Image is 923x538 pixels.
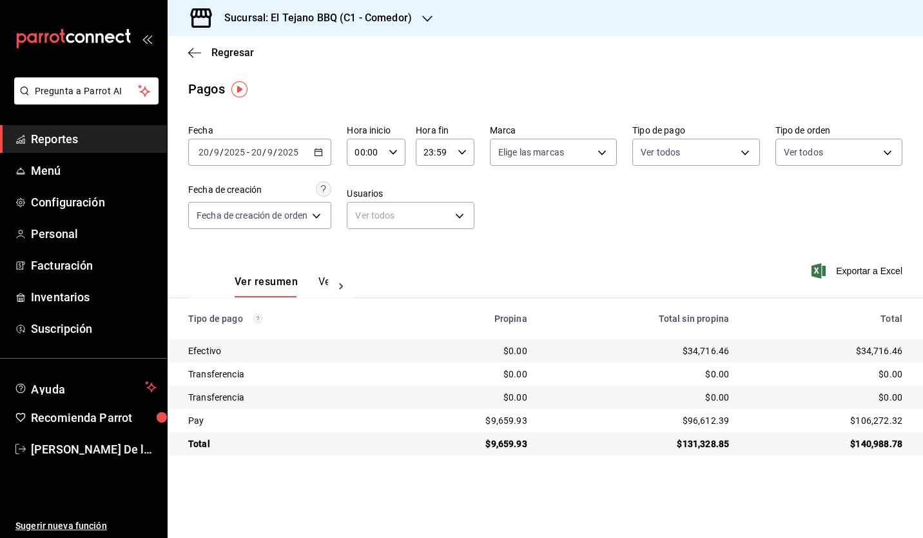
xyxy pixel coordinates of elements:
[632,126,759,135] label: Tipo de pago
[224,147,246,157] input: ----
[31,257,157,274] span: Facturación
[213,147,220,157] input: --
[188,46,254,59] button: Regresar
[188,437,389,450] div: Total
[31,194,157,211] span: Configuración
[347,202,474,229] div: Ver todos
[142,34,152,44] button: open_drawer_menu
[31,379,140,395] span: Ayuda
[31,441,157,458] span: [PERSON_NAME] De la [PERSON_NAME]
[548,414,729,427] div: $96,612.39
[410,344,527,357] div: $0.00
[188,414,389,427] div: Pay
[750,314,902,324] div: Total
[548,344,729,357] div: $34,716.46
[750,344,902,357] div: $34,716.46
[188,391,389,404] div: Transferencia
[15,519,157,533] span: Sugerir nueva función
[410,314,527,324] div: Propina
[214,10,412,26] h3: Sucursal: El Tejano BBQ (C1 - Comedor)
[273,147,277,157] span: /
[267,147,273,157] input: --
[197,209,307,222] span: Fecha de creación de orden
[188,126,331,135] label: Fecha
[548,368,729,381] div: $0.00
[410,437,527,450] div: $9,659.93
[814,263,902,279] button: Exportar a Excel
[235,275,298,297] button: Ver resumen
[198,147,209,157] input: --
[347,126,405,135] label: Hora inicio
[220,147,224,157] span: /
[548,314,729,324] div: Total sin propina
[641,146,680,159] span: Ver todos
[31,225,157,243] span: Personal
[31,130,157,148] span: Reportes
[211,46,254,59] span: Regresar
[188,183,262,197] div: Fecha de creación
[347,189,474,198] label: Usuarios
[14,77,159,105] button: Pregunta a Parrot AI
[31,288,157,306] span: Inventarios
[35,85,139,98] span: Pregunta a Parrot AI
[490,126,617,135] label: Marca
[775,126,902,135] label: Tipo de orden
[209,147,213,157] span: /
[750,437,902,450] div: $140,988.78
[548,437,729,450] div: $131,328.85
[188,344,389,357] div: Efectivo
[784,146,823,159] span: Ver todos
[251,147,262,157] input: --
[31,320,157,337] span: Suscripción
[188,368,389,381] div: Transferencia
[410,414,527,427] div: $9,659.93
[548,391,729,404] div: $0.00
[188,314,389,324] div: Tipo de pago
[318,275,367,297] button: Ver pagos
[9,94,159,107] a: Pregunta a Parrot AI
[410,368,527,381] div: $0.00
[750,391,902,404] div: $0.00
[231,81,248,97] img: Tooltip marker
[277,147,299,157] input: ----
[410,391,527,404] div: $0.00
[262,147,266,157] span: /
[750,368,902,381] div: $0.00
[235,275,328,297] div: navigation tabs
[188,79,225,99] div: Pagos
[498,146,564,159] span: Elige las marcas
[750,414,902,427] div: $106,272.32
[247,147,249,157] span: -
[416,126,474,135] label: Hora fin
[253,314,262,323] svg: Los pagos realizados con Pay y otras terminales son montos brutos.
[31,162,157,179] span: Menú
[31,409,157,426] span: Recomienda Parrot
